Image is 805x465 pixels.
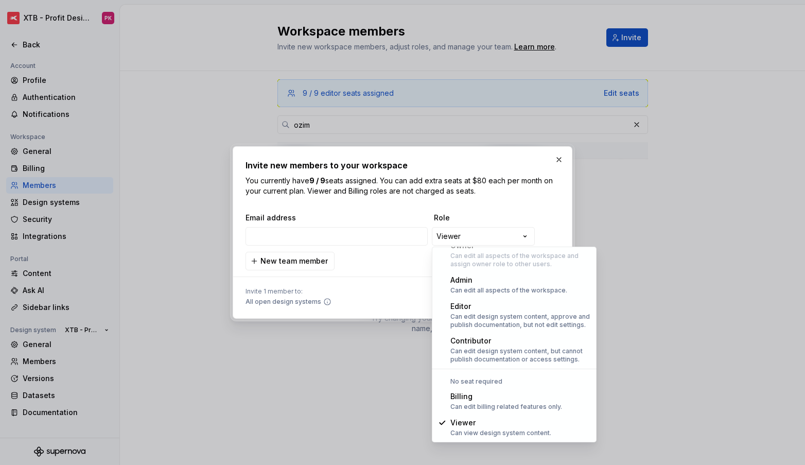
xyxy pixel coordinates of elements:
[450,313,590,329] div: Can edit design system content, approve and publish documentation, but not edit settings.
[450,252,590,268] div: Can edit all aspects of the workspace and assign owner role to other users.
[450,429,551,437] div: Can view design system content.
[450,392,472,401] span: Billing
[450,347,590,364] div: Can edit design system content, but cannot publish documentation or access settings.
[434,377,594,386] div: No seat required
[450,418,476,427] span: Viewer
[450,286,567,295] div: Can edit all aspects of the workspace.
[450,336,491,345] span: Contributor
[450,275,472,284] span: Admin
[450,302,471,311] span: Editor
[450,403,562,411] div: Can edit billing related features only.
